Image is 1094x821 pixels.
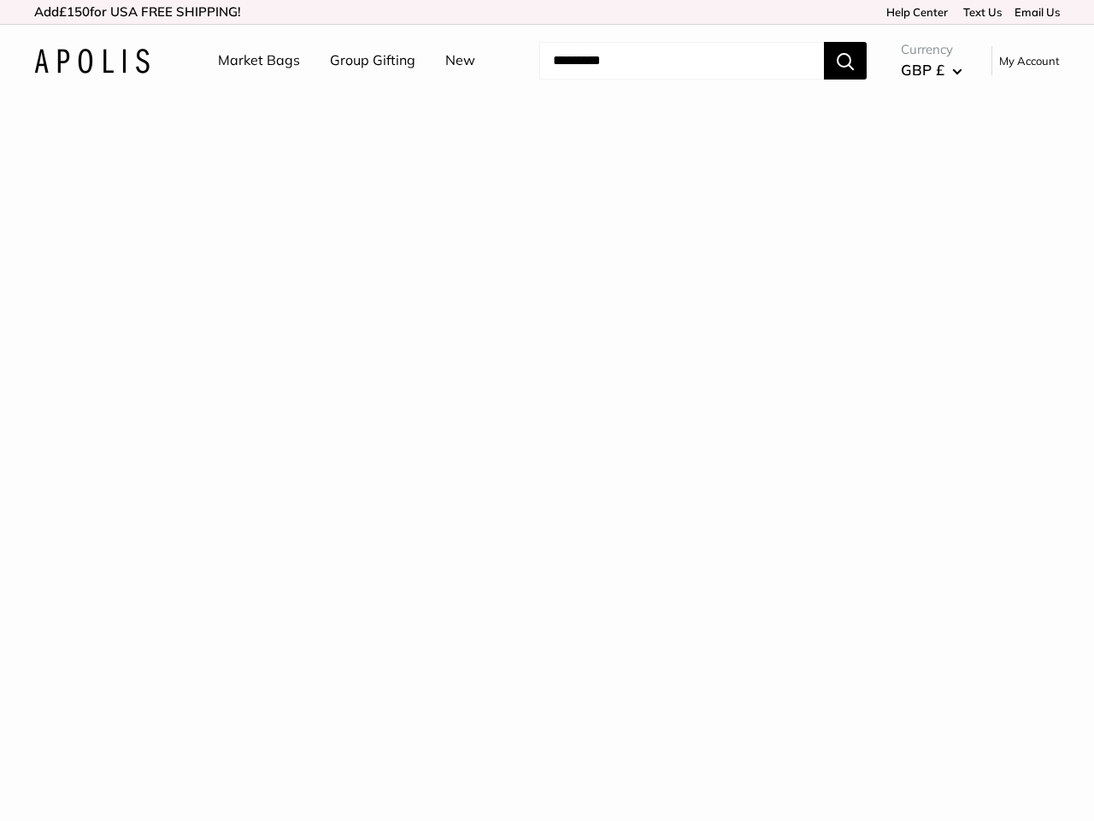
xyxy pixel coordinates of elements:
a: Help Center [886,5,948,19]
span: Currency [901,38,962,62]
span: GBP £ [901,61,944,79]
a: Email Us [1015,5,1060,19]
img: Apolis [34,49,150,74]
a: Text Us [963,5,1002,19]
a: My Account [999,50,1060,71]
button: Search [824,42,867,80]
span: £150 [59,3,90,20]
a: New [445,48,475,74]
input: Search... [539,42,824,80]
button: GBP £ [901,56,962,84]
a: Market Bags [218,48,300,74]
a: Group Gifting [330,48,415,74]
